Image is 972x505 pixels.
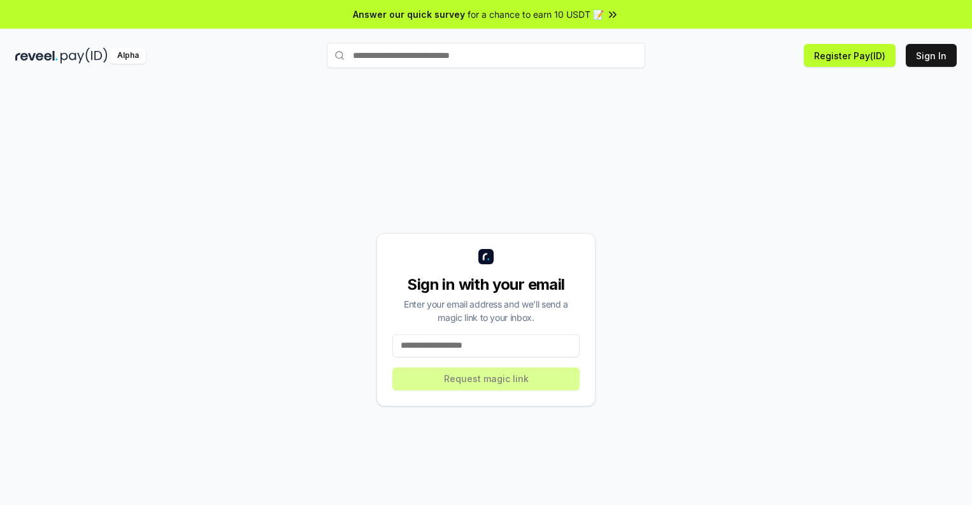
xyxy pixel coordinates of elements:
button: Register Pay(ID) [804,44,896,67]
div: Sign in with your email [392,274,580,295]
button: Sign In [906,44,957,67]
img: reveel_dark [15,48,58,64]
div: Enter your email address and we’ll send a magic link to your inbox. [392,297,580,324]
img: logo_small [478,249,494,264]
img: pay_id [61,48,108,64]
span: Answer our quick survey [353,8,465,21]
span: for a chance to earn 10 USDT 📝 [468,8,604,21]
div: Alpha [110,48,146,64]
